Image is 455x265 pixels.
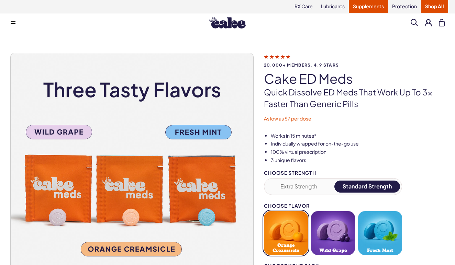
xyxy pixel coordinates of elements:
li: 3 unique flavors [271,157,445,164]
li: Works in 15 minutes* [271,132,445,139]
p: As low as $7 per dose [264,115,445,122]
div: Choose Strength [264,170,402,175]
li: 100% virtual prescription [271,149,445,155]
div: Choose Flavor [264,203,402,208]
button: Extra Strength [266,181,332,193]
p: Quick dissolve ED Meds that work up to 3x faster than generic pills [264,87,445,110]
a: 20,000+ members, 4.9 stars [264,54,445,67]
span: Wild Grape [319,248,347,253]
span: Orange Creamsicle [266,243,306,253]
span: Fresh Mint [367,248,393,253]
h1: Cake ED Meds [264,71,445,86]
button: Standard Strength [334,181,400,193]
img: Hello Cake [209,17,246,28]
span: 20,000+ members, 4.9 stars [264,63,445,67]
li: Individually wrapped for on-the-go use [271,140,445,147]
